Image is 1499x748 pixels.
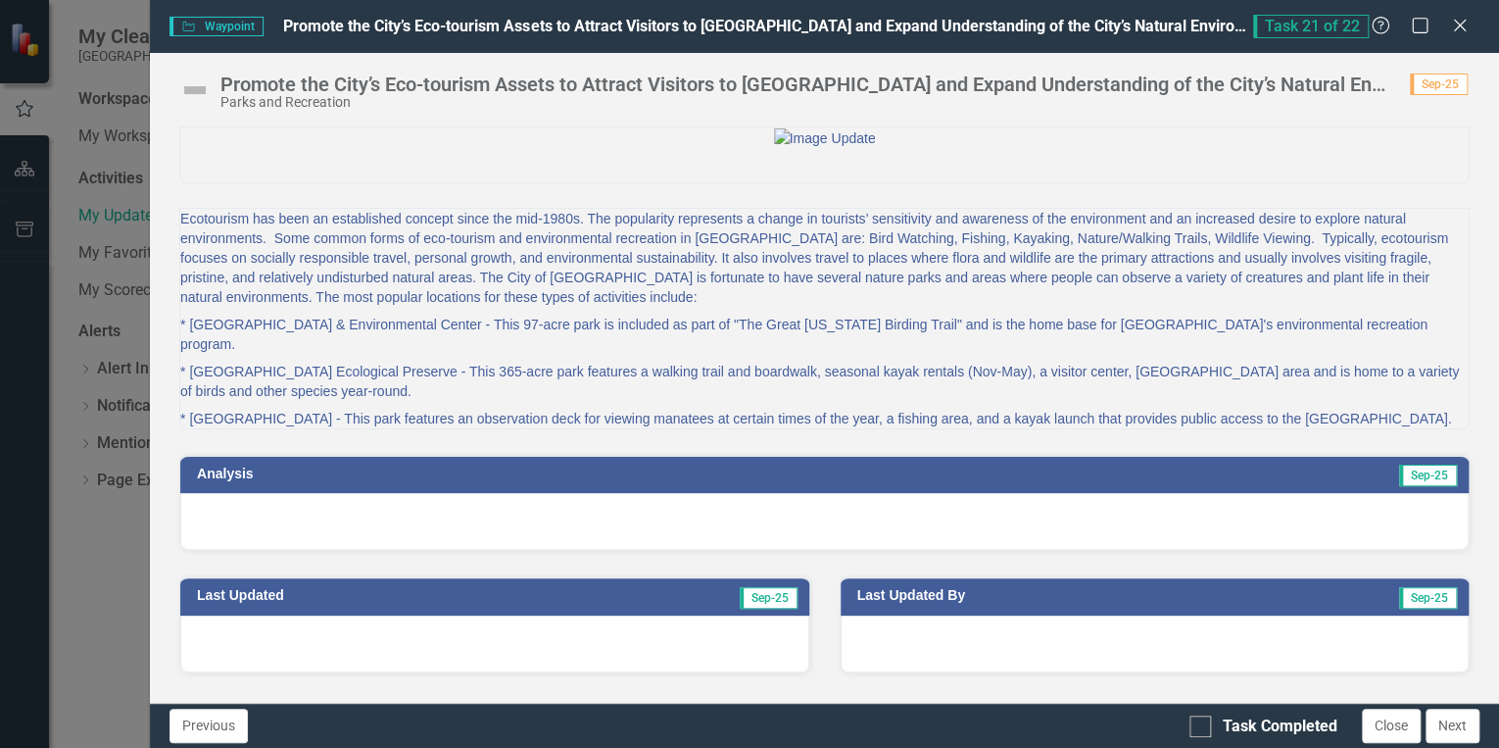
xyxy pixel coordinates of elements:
[220,95,1390,110] div: Parks and Recreation
[1410,74,1468,95] span: Sep-25
[180,405,1469,428] p: * [GEOGRAPHIC_DATA] - This park features an observation deck for viewing manatees at certain time...
[169,709,248,743] button: Previous
[180,209,1469,311] p: Ecotourism has been an established concept since the mid-1980s. The popularity represents a chang...
[180,311,1469,358] p: * [GEOGRAPHIC_DATA] & Environmental Center - This 97-acre park is included as part of "The Great ...
[1223,716,1337,738] div: Task Completed
[1362,709,1421,743] button: Close
[197,588,554,603] h3: Last Updated
[740,587,798,609] span: Sep-25
[1399,465,1457,486] span: Sep-25
[1426,709,1479,743] button: Next
[220,74,1390,95] div: Promote the City’s Eco-tourism Assets to Attract Visitors to [GEOGRAPHIC_DATA] and Expand Underst...
[197,467,810,481] h3: Analysis
[283,17,1279,35] span: Promote the City’s Eco-tourism Assets to Attract Visitors to [GEOGRAPHIC_DATA] and Expand Underst...
[1399,587,1457,609] span: Sep-25
[857,588,1245,603] h3: Last Updated By
[179,75,211,106] img: Not Defined
[169,17,264,36] span: Waypoint
[1253,15,1369,38] span: Task 21 of 22
[180,358,1469,405] p: * [GEOGRAPHIC_DATA] Ecological Preserve - This 365-acre park features a walking trail and boardwa...
[774,128,876,148] img: Image Update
